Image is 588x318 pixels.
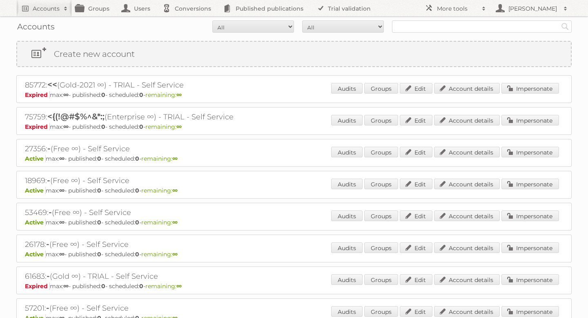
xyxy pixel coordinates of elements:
strong: 0 [97,155,101,162]
span: remaining: [145,123,182,130]
a: Groups [364,179,398,189]
strong: ∞ [63,123,69,130]
a: Edit [400,306,432,317]
a: Audits [331,211,363,221]
span: <{(!@#$%^&*:; [47,112,105,121]
span: remaining: [145,91,182,99]
a: Edit [400,179,432,189]
a: Audits [331,83,363,94]
a: Edit [400,115,432,125]
strong: ∞ [172,187,178,194]
a: Audits [331,274,363,285]
h2: [PERSON_NAME] [506,4,559,13]
a: Account details [434,147,500,157]
span: Expired [25,91,50,99]
a: Audits [331,115,363,125]
strong: ∞ [63,91,69,99]
a: Groups [364,147,398,157]
strong: ∞ [63,282,69,290]
a: Edit [400,211,432,221]
a: Create new account [17,42,571,66]
span: Active [25,155,46,162]
span: << [47,80,57,90]
p: max: - published: - scheduled: - [25,219,563,226]
a: Groups [364,83,398,94]
a: Impersonate [501,179,559,189]
p: max: - published: - scheduled: - [25,155,563,162]
p: max: - published: - scheduled: - [25,91,563,99]
strong: ∞ [172,155,178,162]
span: Active [25,251,46,258]
strong: 0 [97,219,101,226]
a: Audits [331,179,363,189]
h2: 53469: (Free ∞) - Self Service [25,207,311,218]
span: Active [25,187,46,194]
a: Edit [400,147,432,157]
span: Active [25,219,46,226]
strong: ∞ [172,251,178,258]
h2: 57201: (Free ∞) - Self Service [25,303,311,314]
a: Groups [364,115,398,125]
h2: 75759: (Enterprise ∞) - TRIAL - Self Service [25,112,311,122]
input: Search [559,20,571,33]
span: - [49,207,52,217]
strong: ∞ [172,219,178,226]
a: Impersonate [501,242,559,253]
a: Impersonate [501,306,559,317]
a: Impersonate [501,147,559,157]
h2: 18969: (Free ∞) - Self Service [25,175,311,186]
strong: 0 [139,123,143,130]
a: Edit [400,83,432,94]
a: Account details [434,83,500,94]
h2: 27356: (Free ∞) - Self Service [25,143,311,154]
h2: Accounts [33,4,60,13]
span: - [47,143,51,153]
h2: 61683: (Gold ∞) - TRIAL - Self Service [25,271,311,282]
a: Impersonate [501,211,559,221]
strong: 0 [101,91,105,99]
a: Audits [331,242,363,253]
strong: ∞ [176,123,182,130]
a: Groups [364,274,398,285]
span: - [46,303,49,313]
a: Account details [434,211,500,221]
a: Audits [331,147,363,157]
strong: 0 [97,187,101,194]
a: Groups [364,242,398,253]
h2: 85772: (Gold-2021 ∞) - TRIAL - Self Service [25,80,311,90]
span: - [47,175,50,185]
strong: ∞ [59,187,65,194]
strong: 0 [101,123,105,130]
strong: 0 [135,155,139,162]
span: Expired [25,282,50,290]
h2: 26178: (Free ∞) - Self Service [25,239,311,250]
strong: ∞ [59,251,65,258]
a: Account details [434,179,500,189]
span: remaining: [145,282,182,290]
p: max: - published: - scheduled: - [25,251,563,258]
strong: 0 [135,187,139,194]
p: max: - published: - scheduled: - [25,187,563,194]
a: Groups [364,306,398,317]
a: Account details [434,306,500,317]
p: max: - published: - scheduled: - [25,282,563,290]
a: Account details [434,242,500,253]
strong: ∞ [176,282,182,290]
a: Groups [364,211,398,221]
strong: ∞ [59,219,65,226]
span: remaining: [141,251,178,258]
strong: ∞ [176,91,182,99]
p: max: - published: - scheduled: - [25,123,563,130]
span: Expired [25,123,50,130]
span: - [46,239,49,249]
a: Account details [434,115,500,125]
a: Account details [434,274,500,285]
strong: ∞ [59,155,65,162]
h2: More tools [437,4,478,13]
a: Edit [400,274,432,285]
strong: 0 [135,251,139,258]
a: Audits [331,306,363,317]
a: Impersonate [501,83,559,94]
strong: 0 [101,282,105,290]
span: remaining: [141,219,178,226]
